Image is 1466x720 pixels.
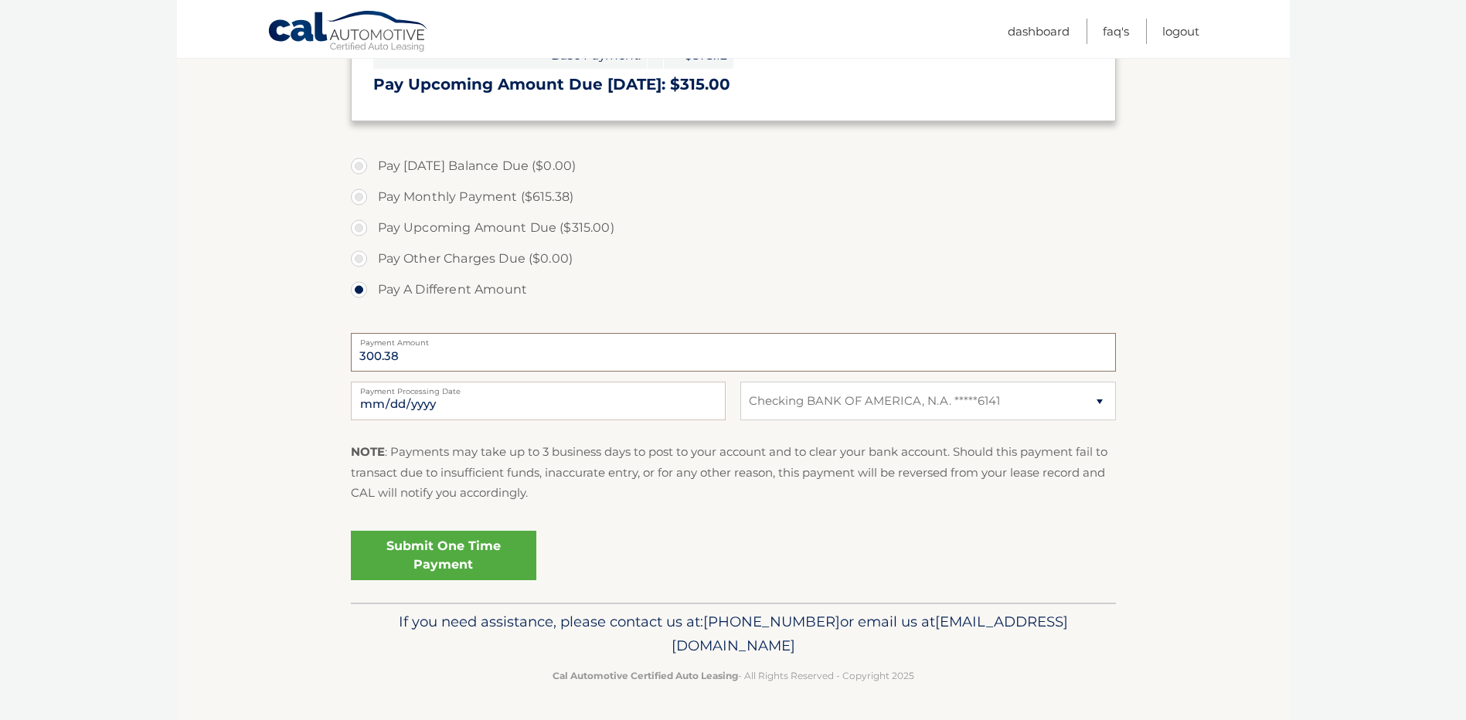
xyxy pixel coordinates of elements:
[351,531,536,580] a: Submit One Time Payment
[351,382,726,394] label: Payment Processing Date
[351,151,1116,182] label: Pay [DATE] Balance Due ($0.00)
[351,212,1116,243] label: Pay Upcoming Amount Due ($315.00)
[351,243,1116,274] label: Pay Other Charges Due ($0.00)
[361,610,1106,659] p: If you need assistance, please contact us at: or email us at
[553,670,738,681] strong: Cal Automotive Certified Auto Leasing
[351,442,1116,503] p: : Payments may take up to 3 business days to post to your account and to clear your bank account....
[267,10,430,55] a: Cal Automotive
[351,444,385,459] strong: NOTE
[1008,19,1070,44] a: Dashboard
[373,75,1094,94] h3: Pay Upcoming Amount Due [DATE]: $315.00
[351,333,1116,372] input: Payment Amount
[351,333,1116,345] label: Payment Amount
[1162,19,1199,44] a: Logout
[1103,19,1129,44] a: FAQ's
[703,613,840,630] span: [PHONE_NUMBER]
[351,274,1116,305] label: Pay A Different Amount
[351,182,1116,212] label: Pay Monthly Payment ($615.38)
[361,667,1106,684] p: - All Rights Reserved - Copyright 2025
[351,382,726,420] input: Payment Date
